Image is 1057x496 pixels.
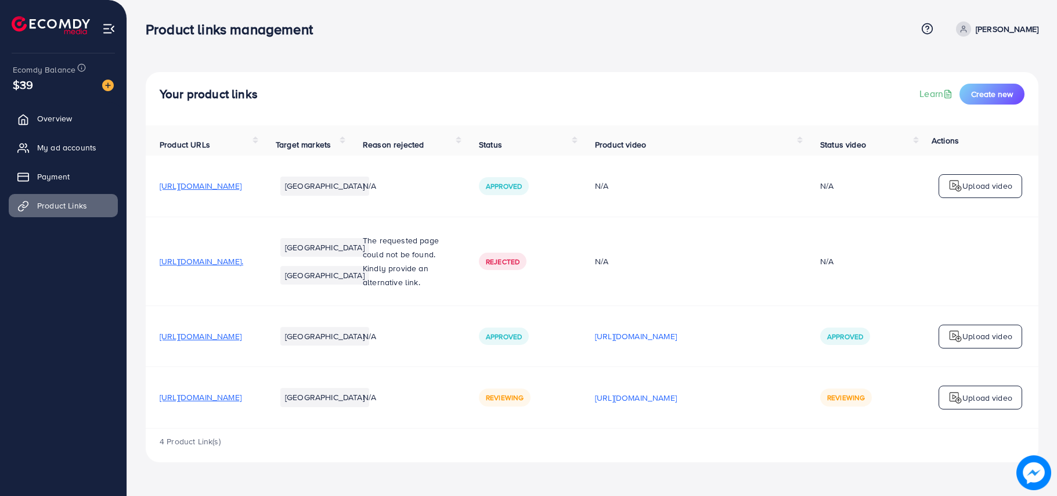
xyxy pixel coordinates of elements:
[919,87,955,100] a: Learn
[9,165,118,188] a: Payment
[595,180,792,192] div: N/A
[13,64,75,76] span: Ecomdy Balance
[276,139,331,150] span: Target markets
[948,329,962,343] img: logo
[971,88,1013,100] span: Create new
[280,388,369,407] li: [GEOGRAPHIC_DATA]
[160,330,241,342] span: [URL][DOMAIN_NAME]
[595,329,677,343] p: [URL][DOMAIN_NAME]
[962,391,1012,405] p: Upload video
[9,136,118,159] a: My ad accounts
[280,266,369,285] li: [GEOGRAPHIC_DATA]
[959,84,1024,105] button: Create new
[595,139,646,150] span: Product video
[820,139,866,150] span: Status video
[827,332,863,342] span: Approved
[486,181,522,191] span: Approved
[976,22,1038,36] p: [PERSON_NAME]
[595,256,792,267] div: N/A
[827,393,865,402] span: Reviewing
[102,22,116,35] img: menu
[820,180,834,192] div: N/A
[160,256,243,267] span: [URL][DOMAIN_NAME].
[146,21,322,38] h3: Product links management
[280,327,369,346] li: [GEOGRAPHIC_DATA]
[280,177,369,195] li: [GEOGRAPHIC_DATA]
[363,139,424,150] span: Reason rejected
[9,107,118,130] a: Overview
[486,257,520,267] span: Rejected
[160,180,241,192] span: [URL][DOMAIN_NAME]
[948,391,962,405] img: logo
[962,179,1012,193] p: Upload video
[160,436,221,447] span: 4 Product Link(s)
[37,171,70,182] span: Payment
[1018,457,1051,490] img: image
[363,235,439,288] span: The requested page could not be found. Kindly provide an alternative link.
[363,391,376,403] span: N/A
[932,135,959,146] span: Actions
[951,21,1038,37] a: [PERSON_NAME]
[479,139,502,150] span: Status
[160,139,210,150] span: Product URLs
[595,391,677,405] p: [URL][DOMAIN_NAME]
[37,200,87,211] span: Product Links
[486,393,524,402] span: Reviewing
[363,330,376,342] span: N/A
[160,391,241,403] span: [URL][DOMAIN_NAME]
[486,332,522,342] span: Approved
[280,238,369,257] li: [GEOGRAPHIC_DATA]
[160,87,258,102] h4: Your product links
[12,16,90,34] img: logo
[37,142,96,153] span: My ad accounts
[948,179,962,193] img: logo
[13,76,33,93] span: $39
[363,180,376,192] span: N/A
[9,194,118,217] a: Product Links
[820,256,834,267] div: N/A
[962,329,1012,343] p: Upload video
[102,80,114,91] img: image
[37,113,72,124] span: Overview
